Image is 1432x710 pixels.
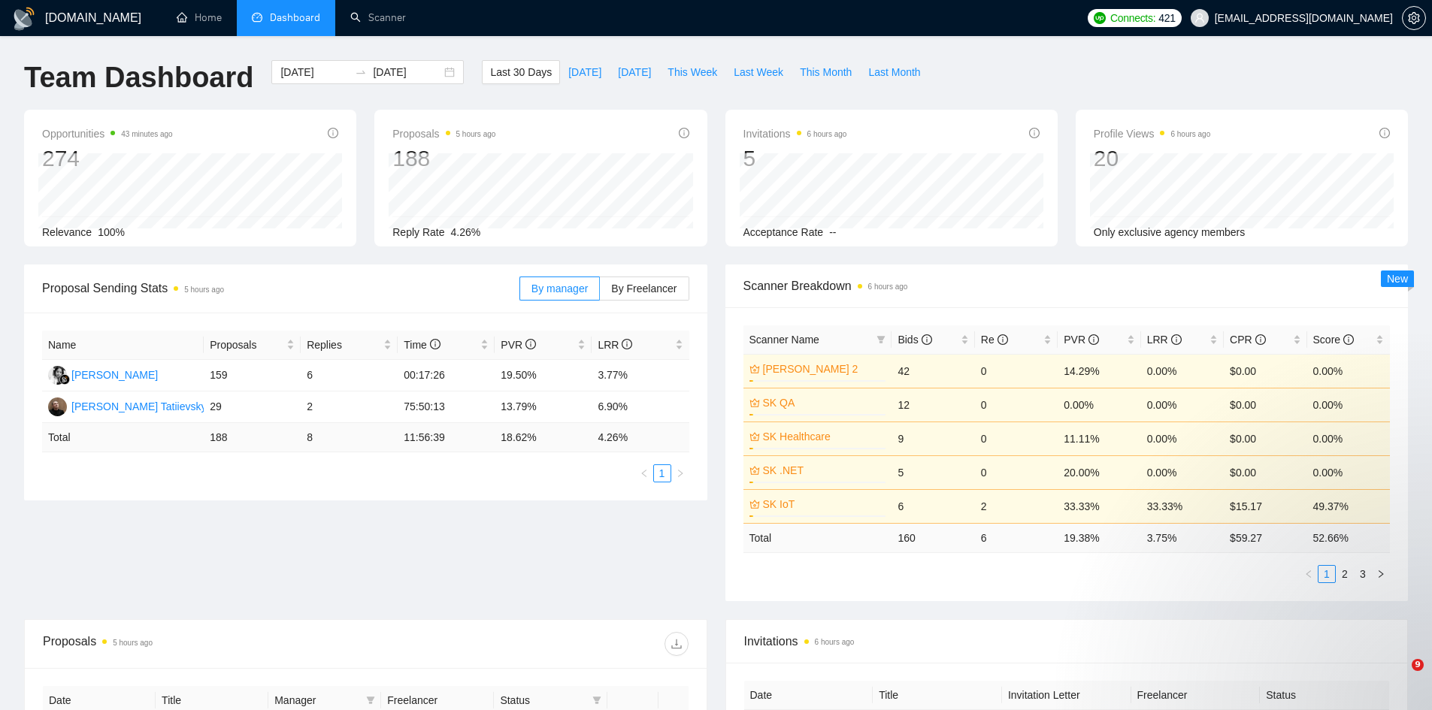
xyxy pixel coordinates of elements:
[1058,388,1140,421] td: 0.00%
[1379,128,1390,138] span: info-circle
[610,60,659,84] button: [DATE]
[1260,681,1389,710] th: Status
[668,64,717,80] span: This Week
[975,523,1058,552] td: 6
[654,465,671,482] a: 1
[48,400,209,412] a: DT[PERSON_NAME] Tatiievskyi
[568,64,601,80] span: [DATE]
[392,125,495,143] span: Proposals
[1381,659,1417,695] iframe: Intercom live chat
[42,279,519,298] span: Proposal Sending Stats
[301,331,398,360] th: Replies
[48,397,67,416] img: DT
[922,334,932,345] span: info-circle
[975,421,1058,455] td: 0
[42,125,173,143] span: Opportunities
[611,282,677,295] span: By Freelancer
[598,339,632,351] span: LRR
[451,226,481,238] span: 4.26%
[635,464,653,482] button: left
[892,455,974,489] td: 5
[1412,659,1424,671] span: 9
[270,11,320,24] span: Dashboard
[373,64,441,80] input: End date
[725,60,792,84] button: Last Week
[975,489,1058,523] td: 2
[1402,6,1426,30] button: setting
[892,388,974,421] td: 12
[592,423,689,452] td: 4.26 %
[763,394,883,411] a: SK QA
[743,125,847,143] span: Invitations
[1002,681,1131,710] th: Invitation Letter
[763,496,883,512] a: SK IoT
[892,523,974,552] td: 160
[618,64,651,80] span: [DATE]
[592,360,689,391] td: 3.77%
[355,66,367,78] span: to
[743,276,1391,295] span: Scanner Breakdown
[404,339,440,351] span: Time
[71,367,158,383] div: [PERSON_NAME]
[829,226,836,238] span: --
[1058,421,1140,455] td: 11.11%
[744,681,873,710] th: Date
[892,421,974,455] td: 9
[177,11,222,24] a: homeHome
[482,60,560,84] button: Last 30 Days
[1058,489,1140,523] td: 33.33%
[763,361,883,377] a: [PERSON_NAME] 2
[328,128,338,138] span: info-circle
[868,282,908,291] time: 6 hours ago
[204,360,301,391] td: 159
[1141,354,1224,388] td: 0.00%
[500,692,586,708] span: Status
[749,499,760,509] span: crown
[622,339,632,349] span: info-circle
[1224,354,1306,388] td: $0.00
[640,469,649,478] span: left
[1171,334,1182,345] span: info-circle
[892,354,974,388] td: 42
[1058,354,1140,388] td: 14.29%
[659,60,725,84] button: This Week
[98,226,125,238] span: 100%
[392,226,444,238] span: Reply Rate
[1064,334,1099,346] span: PVR
[749,465,760,476] span: crown
[392,144,495,173] div: 188
[749,334,819,346] span: Scanner Name
[763,462,883,479] a: SK .NET
[430,339,440,349] span: info-circle
[42,226,92,238] span: Relevance
[490,64,552,80] span: Last 30 Days
[1402,12,1426,24] a: setting
[1170,130,1210,138] time: 6 hours ago
[1131,681,1261,710] th: Freelancer
[204,331,301,360] th: Proposals
[1058,523,1140,552] td: 19.38 %
[204,423,301,452] td: 188
[398,423,495,452] td: 11:56:39
[366,696,375,705] span: filter
[350,11,406,24] a: searchScanner
[48,368,158,380] a: GB[PERSON_NAME]
[71,398,209,415] div: [PERSON_NAME] Tatiievskyi
[1029,128,1040,138] span: info-circle
[734,64,783,80] span: Last Week
[743,144,847,173] div: 5
[876,335,886,344] span: filter
[653,464,671,482] li: 1
[1094,226,1246,238] span: Only exclusive agency members
[301,391,398,423] td: 2
[307,337,380,353] span: Replies
[1094,125,1211,143] span: Profile Views
[12,7,36,31] img: logo
[749,431,760,442] span: crown
[48,366,67,385] img: GB
[743,226,824,238] span: Acceptance Rate
[892,489,974,523] td: 6
[792,60,860,84] button: This Month
[42,144,173,173] div: 274
[749,364,760,374] span: crown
